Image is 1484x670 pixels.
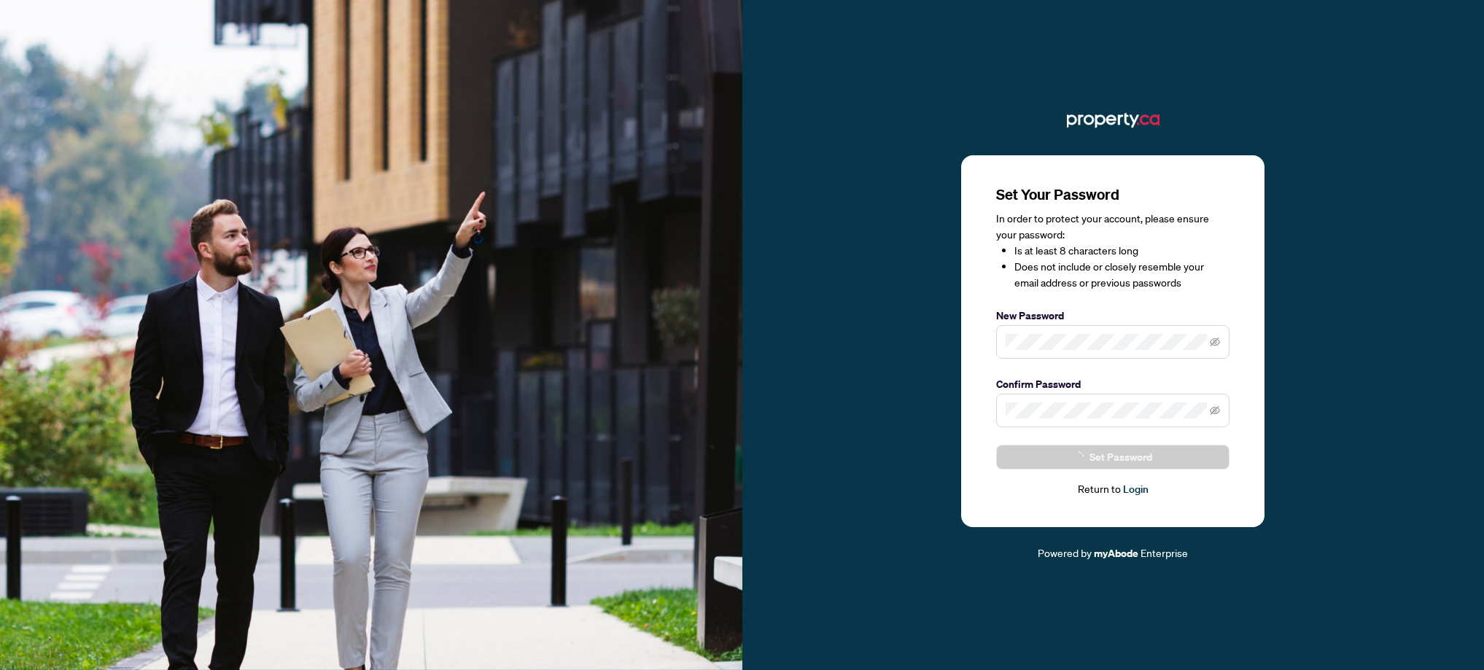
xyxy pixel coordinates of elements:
li: Is at least 8 characters long [1014,243,1229,259]
label: New Password [996,308,1229,324]
label: Confirm Password [996,376,1229,392]
div: In order to protect your account, please ensure your password: [996,211,1229,291]
h3: Set Your Password [996,184,1229,205]
span: eye-invisible [1210,337,1220,347]
span: Powered by [1038,546,1092,559]
div: Return to [996,481,1229,498]
a: Login [1123,483,1149,496]
img: ma-logo [1067,109,1159,132]
span: eye-invisible [1210,405,1220,416]
span: Enterprise [1141,546,1188,559]
li: Does not include or closely resemble your email address or previous passwords [1014,259,1229,291]
a: myAbode [1094,545,1138,561]
button: Set Password [996,445,1229,470]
